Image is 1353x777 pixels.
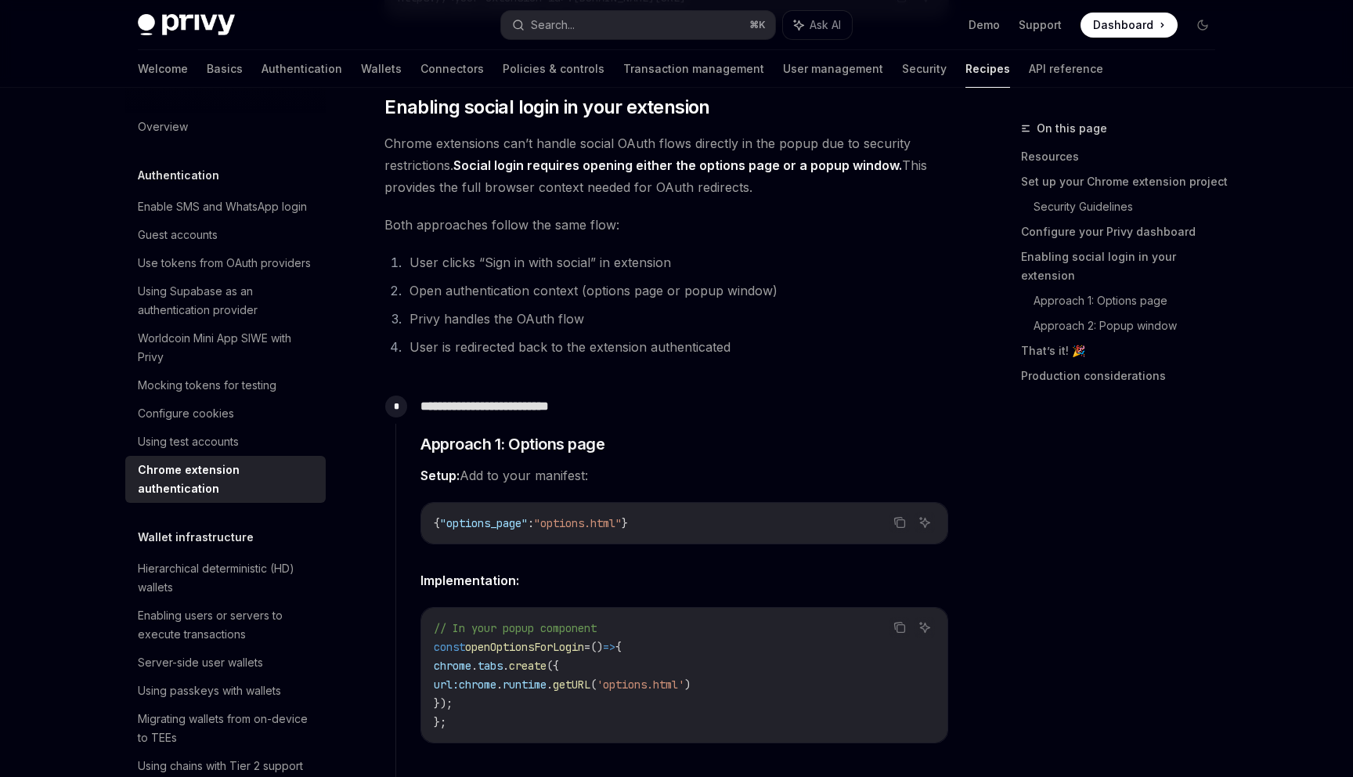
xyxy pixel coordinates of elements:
a: Migrating wallets from on-device to TEEs [125,705,326,752]
a: Dashboard [1081,13,1178,38]
span: }; [434,715,446,729]
div: Hierarchical deterministic (HD) wallets [138,559,316,597]
div: Using passkeys with wallets [138,681,281,700]
a: Set up your Chrome extension project [1021,169,1228,194]
img: dark logo [138,14,235,36]
strong: Implementation: [420,573,519,588]
div: Using chains with Tier 2 support [138,757,303,775]
strong: Setup: [420,468,460,483]
a: Transaction management [623,50,764,88]
span: "options_page" [440,516,528,530]
span: Dashboard [1093,17,1153,33]
a: Using Supabase as an authentication provider [125,277,326,324]
button: Ask AI [915,512,935,533]
a: Using passkeys with wallets [125,677,326,705]
span: // In your popup component [434,621,597,635]
span: Both approaches follow the same flow: [384,214,949,236]
span: openOptionsForLogin [465,640,584,654]
span: const [434,640,465,654]
span: Ask AI [810,17,841,33]
span: "options.html" [534,516,622,530]
div: Chrome extension authentication [138,461,316,498]
span: getURL [553,678,590,692]
a: Approach 1: Options page [1034,288,1228,313]
button: Ask AI [783,11,852,39]
a: Welcome [138,50,188,88]
a: Worldcoin Mini App SIWE with Privy [125,324,326,371]
span: . [547,678,553,692]
button: Ask AI [915,617,935,638]
a: Production considerations [1021,363,1228,388]
div: Use tokens from OAuth providers [138,254,311,273]
span: => [603,640,615,654]
div: Using test accounts [138,432,239,451]
a: Guest accounts [125,221,326,249]
a: Authentication [262,50,342,88]
a: Enabling social login in your extension [1021,244,1228,288]
span: }); [434,696,453,710]
a: Demo [969,17,1000,33]
div: Overview [138,117,188,136]
a: Wallets [361,50,402,88]
li: User is redirected back to the extension authenticated [405,336,949,358]
button: Toggle dark mode [1190,13,1215,38]
li: Privy handles the OAuth flow [405,308,949,330]
li: User clicks “Sign in with social” in extension [405,251,949,273]
a: That’s it! 🎉 [1021,338,1228,363]
div: Migrating wallets from on-device to TEEs [138,710,316,747]
span: Approach 1: Options page [420,433,604,455]
a: Server-side user wallets [125,649,326,677]
a: Connectors [420,50,484,88]
span: = [584,640,590,654]
a: Support [1019,17,1062,33]
a: Configure your Privy dashboard [1021,219,1228,244]
h5: Wallet infrastructure [138,528,254,547]
a: Overview [125,113,326,141]
span: chrome [434,659,471,673]
div: Mocking tokens for testing [138,376,276,395]
a: Hierarchical deterministic (HD) wallets [125,555,326,602]
span: () [590,640,603,654]
a: User management [783,50,883,88]
a: Configure cookies [125,399,326,428]
a: Policies & controls [503,50,604,88]
div: Worldcoin Mini App SIWE with Privy [138,329,316,367]
button: Copy the contents from the code block [889,512,910,533]
span: ) [684,678,691,692]
span: ({ [547,659,559,673]
a: Security Guidelines [1034,194,1228,219]
a: Basics [207,50,243,88]
span: chrome [459,678,496,692]
span: ( [590,678,597,692]
button: Copy the contents from the code block [889,617,910,638]
a: Security [902,50,947,88]
span: . [496,678,503,692]
div: Search... [531,16,575,34]
span: url: [434,678,459,692]
span: On this page [1037,119,1107,138]
a: Mocking tokens for testing [125,371,326,399]
span: create [509,659,547,673]
a: Enabling users or servers to execute transactions [125,602,326,649]
div: Enabling users or servers to execute transactions [138,606,316,644]
span: { [434,516,440,530]
span: Chrome extensions can’t handle social OAuth flows directly in the popup due to security restricti... [384,132,949,198]
a: Using test accounts [125,428,326,456]
span: 'options.html' [597,678,684,692]
span: } [622,516,628,530]
a: Enable SMS and WhatsApp login [125,193,326,221]
a: Approach 2: Popup window [1034,313,1228,338]
strong: Social login requires opening either the options page or a popup window. [453,157,902,173]
a: Use tokens from OAuth providers [125,249,326,277]
div: Server-side user wallets [138,653,263,672]
span: Enabling social login in your extension [384,95,710,120]
div: Using Supabase as an authentication provider [138,282,316,320]
div: Configure cookies [138,404,234,423]
div: Guest accounts [138,226,218,244]
span: . [503,659,509,673]
a: Chrome extension authentication [125,456,326,503]
a: API reference [1029,50,1103,88]
span: tabs [478,659,503,673]
span: runtime [503,678,547,692]
div: Enable SMS and WhatsApp login [138,197,307,216]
